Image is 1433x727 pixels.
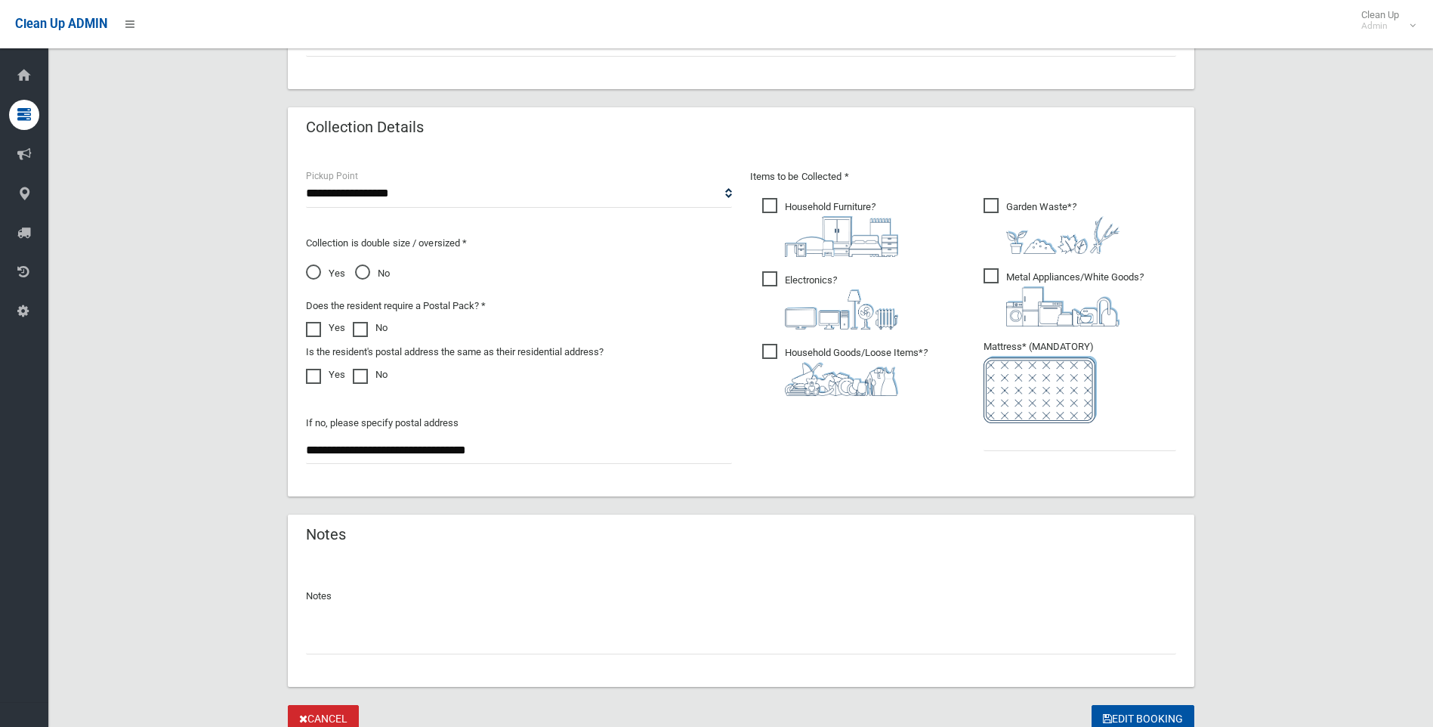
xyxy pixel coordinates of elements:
[1006,216,1120,254] img: 4fd8a5c772b2c999c83690221e5242e0.png
[785,347,928,396] i: ?
[1354,9,1414,32] span: Clean Up
[1006,286,1120,326] img: 36c1b0289cb1767239cdd3de9e694f19.png
[288,520,364,549] header: Notes
[1006,271,1144,326] i: ?
[15,17,107,31] span: Clean Up ADMIN
[306,587,1176,605] p: Notes
[353,319,388,337] label: No
[984,341,1176,423] span: Mattress* (MANDATORY)
[306,343,604,361] label: Is the resident's postal address the same as their residential address?
[984,356,1097,423] img: e7408bece873d2c1783593a074e5cb2f.png
[353,366,388,384] label: No
[785,201,898,257] i: ?
[1361,20,1399,32] small: Admin
[785,216,898,257] img: aa9efdbe659d29b613fca23ba79d85cb.png
[984,268,1144,326] span: Metal Appliances/White Goods
[306,297,486,315] label: Does the resident require a Postal Pack? *
[306,414,459,432] label: If no, please specify postal address
[762,344,928,396] span: Household Goods/Loose Items*
[785,362,898,396] img: b13cc3517677393f34c0a387616ef184.png
[306,319,345,337] label: Yes
[306,234,732,252] p: Collection is double size / oversized *
[288,113,442,142] header: Collection Details
[762,198,898,257] span: Household Furniture
[762,271,898,329] span: Electronics
[306,265,345,283] span: Yes
[785,289,898,329] img: 394712a680b73dbc3d2a6a3a7ffe5a07.png
[1006,201,1120,254] i: ?
[750,168,1176,186] p: Items to be Collected *
[785,274,898,329] i: ?
[306,366,345,384] label: Yes
[984,198,1120,254] span: Garden Waste*
[355,265,390,283] span: No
